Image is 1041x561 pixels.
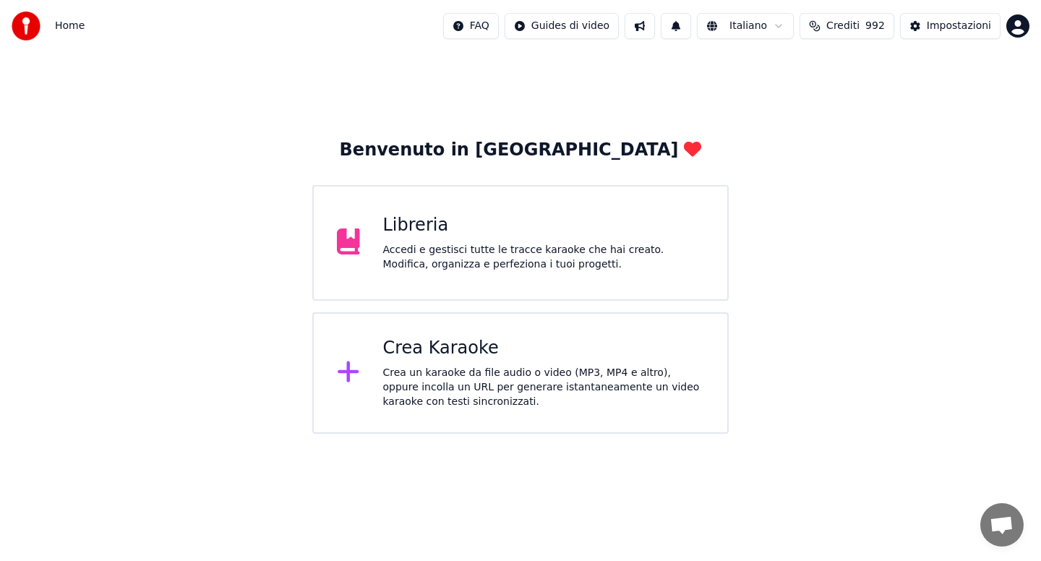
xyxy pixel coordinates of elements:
[505,13,619,39] button: Guides di video
[980,503,1024,547] div: Aprire la chat
[800,13,894,39] button: Crediti992
[443,13,499,39] button: FAQ
[383,366,705,409] div: Crea un karaoke da file audio o video (MP3, MP4 e altro), oppure incolla un URL per generare ista...
[927,19,991,33] div: Impostazioni
[383,214,705,237] div: Libreria
[826,19,860,33] span: Crediti
[340,139,702,162] div: Benvenuto in [GEOGRAPHIC_DATA]
[55,19,85,33] span: Home
[865,19,885,33] span: 992
[900,13,1001,39] button: Impostazioni
[55,19,85,33] nav: breadcrumb
[383,243,705,272] div: Accedi e gestisci tutte le tracce karaoke che hai creato. Modifica, organizza e perfeziona i tuoi...
[383,337,705,360] div: Crea Karaoke
[12,12,40,40] img: youka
